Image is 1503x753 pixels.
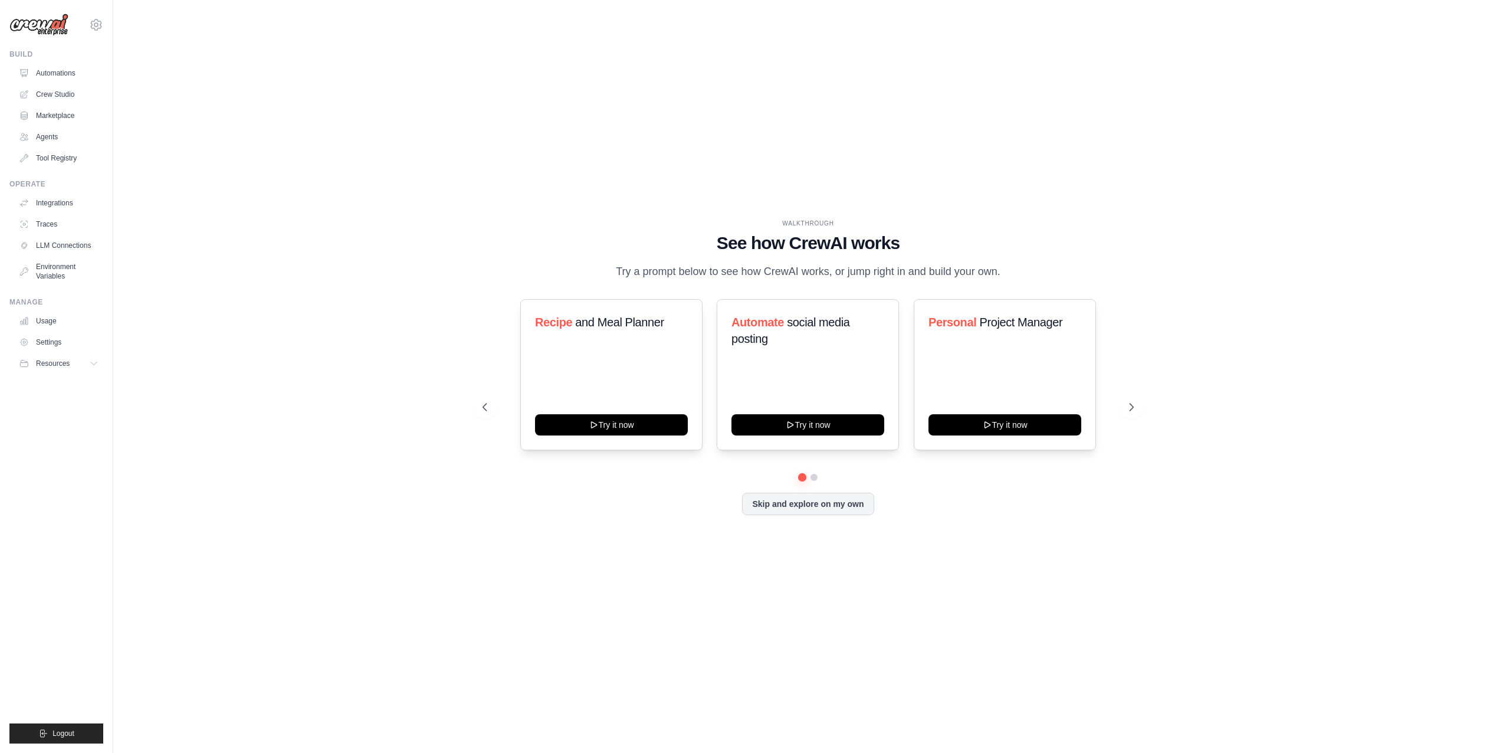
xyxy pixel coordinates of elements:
[9,14,68,36] img: Logo
[9,723,103,744] button: Logout
[36,359,70,368] span: Resources
[928,414,1081,436] button: Try it now
[9,50,103,59] div: Build
[14,64,103,83] a: Automations
[14,257,103,286] a: Environment Variables
[14,354,103,373] button: Resources
[14,106,103,125] a: Marketplace
[14,333,103,352] a: Settings
[14,194,103,212] a: Integrations
[731,316,850,345] span: social media posting
[610,263,1006,280] p: Try a prompt below to see how CrewAI works, or jump right in and build your own.
[979,316,1062,329] span: Project Manager
[742,493,874,515] button: Skip and explore on my own
[14,312,103,330] a: Usage
[9,297,103,307] div: Manage
[14,215,103,234] a: Traces
[483,219,1134,228] div: WALKTHROUGH
[731,414,884,436] button: Try it now
[9,179,103,189] div: Operate
[575,316,664,329] span: and Meal Planner
[14,85,103,104] a: Crew Studio
[535,414,688,436] button: Try it now
[14,236,103,255] a: LLM Connections
[14,127,103,146] a: Agents
[731,316,784,329] span: Automate
[483,233,1134,254] h1: See how CrewAI works
[52,729,74,738] span: Logout
[1444,696,1503,753] iframe: Chat Widget
[928,316,976,329] span: Personal
[535,316,572,329] span: Recipe
[14,149,103,168] a: Tool Registry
